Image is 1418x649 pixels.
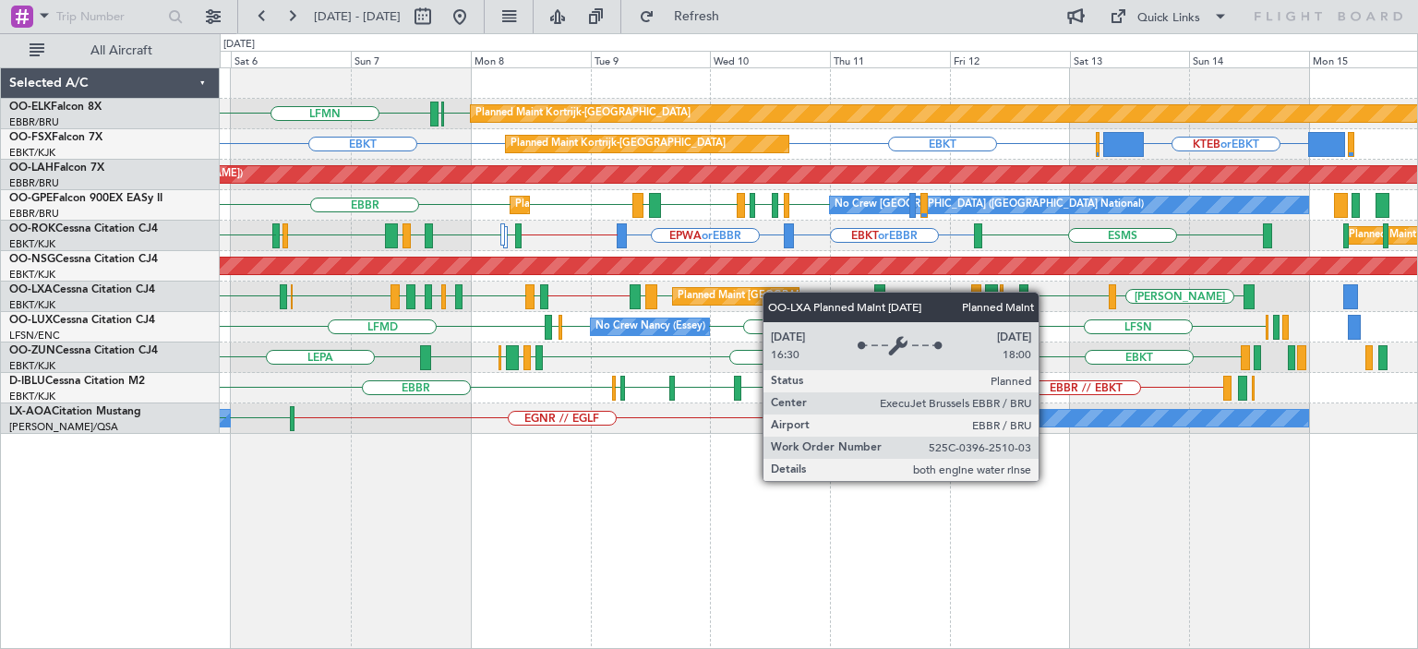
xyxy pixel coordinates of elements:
span: D-IBLU [9,376,45,387]
span: [DATE] - [DATE] [314,8,401,25]
div: Planned Maint [GEOGRAPHIC_DATA] ([GEOGRAPHIC_DATA] National) [515,191,849,219]
input: Trip Number [56,3,162,30]
div: Tue 9 [591,51,711,67]
a: OO-LAHFalcon 7X [9,162,104,174]
span: OO-ELK [9,102,51,113]
span: OO-LXA [9,284,53,295]
button: All Aircraft [20,36,200,66]
div: Thu 11 [830,51,950,67]
span: OO-NSG [9,254,55,265]
a: EBKT/KJK [9,390,55,403]
div: No Crew [GEOGRAPHIC_DATA] ([GEOGRAPHIC_DATA] National) [835,191,1144,219]
div: No Crew Nancy (Essey) [595,313,705,341]
a: OO-LXACessna Citation CJ4 [9,284,155,295]
a: OO-LUXCessna Citation CJ4 [9,315,155,326]
span: OO-LAH [9,162,54,174]
a: OO-ROKCessna Citation CJ4 [9,223,158,234]
a: OO-GPEFalcon 900EX EASy II [9,193,162,204]
a: EBKT/KJK [9,146,55,160]
a: EBBR/BRU [9,207,59,221]
div: Sat 13 [1070,51,1190,67]
div: Sun 14 [1189,51,1309,67]
div: No Crew [GEOGRAPHIC_DATA] ([GEOGRAPHIC_DATA] National) [835,374,1144,402]
a: OO-NSGCessna Citation CJ4 [9,254,158,265]
span: OO-LUX [9,315,53,326]
span: OO-ROK [9,223,55,234]
span: LX-AOA [9,406,52,417]
a: OO-ELKFalcon 8X [9,102,102,113]
div: [DATE] [223,37,255,53]
button: Refresh [631,2,741,31]
a: D-IBLUCessna Citation M2 [9,376,145,387]
span: OO-GPE [9,193,53,204]
div: Fri 12 [950,51,1070,67]
span: All Aircraft [48,44,195,57]
a: EBKT/KJK [9,359,55,373]
div: Planned Maint Kortrijk-[GEOGRAPHIC_DATA] [475,100,691,127]
button: Quick Links [1100,2,1237,31]
a: [PERSON_NAME]/QSA [9,420,118,434]
div: Planned Maint Kortrijk-[GEOGRAPHIC_DATA] [511,130,726,158]
div: Sun 7 [351,51,471,67]
div: Mon 8 [471,51,591,67]
div: Quick Links [1137,9,1200,28]
a: EBKT/KJK [9,268,55,282]
div: Wed 10 [710,51,830,67]
a: EBBR/BRU [9,176,59,190]
a: OO-FSXFalcon 7X [9,132,102,143]
a: EBBR/BRU [9,115,59,129]
div: No Crew London ([GEOGRAPHIC_DATA]) [835,404,1030,432]
a: EBKT/KJK [9,298,55,312]
a: OO-ZUNCessna Citation CJ4 [9,345,158,356]
span: Refresh [658,10,736,23]
a: EBKT/KJK [9,237,55,251]
div: Planned Maint [GEOGRAPHIC_DATA] ([GEOGRAPHIC_DATA] National) [678,282,1012,310]
span: OO-FSX [9,132,52,143]
span: OO-ZUN [9,345,55,356]
a: LFSN/ENC [9,329,60,343]
div: Sat 6 [231,51,351,67]
a: LX-AOACitation Mustang [9,406,141,417]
